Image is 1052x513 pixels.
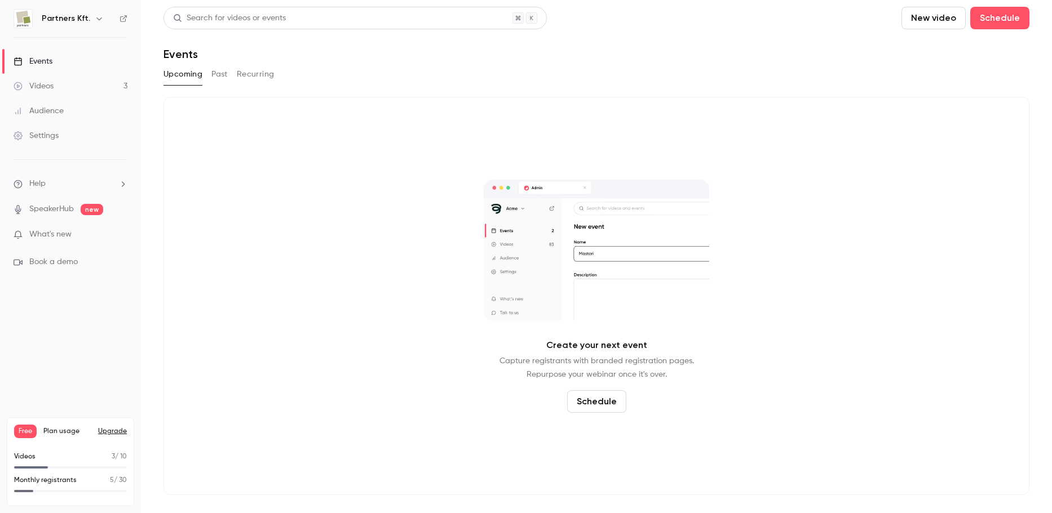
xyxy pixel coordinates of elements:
img: Partners Kft. [14,10,32,28]
p: / 30 [110,475,127,485]
div: Search for videos or events [173,12,286,24]
button: Upcoming [163,65,202,83]
span: Free [14,425,37,438]
span: Help [29,178,46,190]
h1: Events [163,47,198,61]
p: Monthly registrants [14,475,77,485]
div: Videos [14,81,54,92]
button: Past [211,65,228,83]
div: Events [14,56,52,67]
div: Audience [14,105,64,117]
span: new [81,204,103,215]
span: Plan usage [43,427,91,436]
p: Videos [14,452,36,462]
p: / 10 [112,452,127,462]
h6: Partners Kft. [42,13,90,24]
span: Book a demo [29,256,78,268]
li: help-dropdown-opener [14,178,127,190]
div: Settings [14,130,59,141]
p: Create your next event [546,338,647,352]
a: SpeakerHub [29,203,74,215]
span: 3 [112,453,115,460]
p: Capture registrants with branded registration pages. Repurpose your webinar once it's over. [500,354,694,381]
button: Recurring [237,65,275,83]
span: What's new [29,229,72,240]
button: Schedule [970,7,1029,29]
span: 5 [110,477,114,484]
button: Schedule [567,390,626,413]
button: Upgrade [98,427,127,436]
button: New video [901,7,966,29]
